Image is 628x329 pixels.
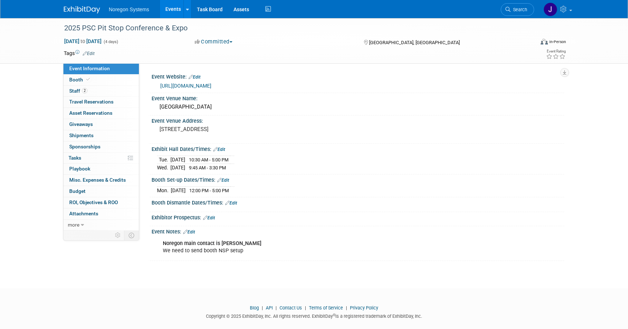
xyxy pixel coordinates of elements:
span: | [344,305,349,311]
span: | [303,305,308,311]
a: Asset Reservations [63,108,139,119]
button: Committed [192,38,235,46]
div: Event Rating [546,50,566,53]
td: Wed. [157,164,170,172]
img: Johana Gil [544,3,557,16]
td: Tue. [157,156,170,164]
img: Format-Inperson.png [541,39,548,45]
a: Budget [63,186,139,197]
span: Misc. Expenses & Credits [69,177,126,183]
div: Event Format [491,38,566,48]
div: Exhibitor Prospectus: [152,212,564,222]
span: ROI, Objectives & ROO [69,199,118,205]
a: Sponsorships [63,142,139,152]
a: API [266,305,273,311]
span: Travel Reservations [69,99,113,105]
a: ROI, Objectives & ROO [63,197,139,208]
div: We need to send booth NSP setup [158,236,484,258]
span: [GEOGRAPHIC_DATA], [GEOGRAPHIC_DATA] [369,40,460,45]
a: Privacy Policy [350,305,378,311]
a: Edit [189,75,201,80]
a: Playbook [63,164,139,174]
a: Shipments [63,130,139,141]
span: Event Information [69,66,110,71]
span: 9:45 AM - 3:30 PM [189,165,226,170]
td: [DATE] [171,187,186,194]
span: Budget [69,188,86,194]
td: Tags [64,50,95,57]
a: Edit [217,178,229,183]
span: | [274,305,278,311]
a: Blog [250,305,259,311]
a: Contact Us [280,305,302,311]
td: [DATE] [170,164,185,172]
span: more [68,222,79,228]
span: Search [511,7,527,12]
a: Staff2 [63,86,139,97]
a: Edit [213,147,225,152]
a: Attachments [63,208,139,219]
div: In-Person [549,39,566,45]
span: Shipments [69,132,94,138]
a: Edit [225,201,237,206]
a: Terms of Service [309,305,343,311]
div: Event Website: [152,71,564,81]
span: 10:30 AM - 5:00 PM [189,157,228,163]
span: Booth [69,77,91,83]
span: Staff [69,88,87,94]
span: | [260,305,265,311]
td: Toggle Event Tabs [124,231,139,240]
span: Giveaways [69,121,93,127]
a: more [63,220,139,231]
div: Booth Set-up Dates/Times: [152,174,564,184]
i: Booth reservation complete [86,77,90,81]
span: Attachments [69,211,98,216]
div: Event Venue Name: [152,93,564,102]
div: Event Notes: [152,226,564,236]
b: Noregon main contact is [PERSON_NAME] [163,240,261,246]
a: Misc. Expenses & Credits [63,175,139,186]
pre: [STREET_ADDRESS] [160,126,315,132]
td: Mon. [157,187,171,194]
div: [GEOGRAPHIC_DATA] [157,101,559,113]
a: Edit [183,229,195,235]
td: Personalize Event Tab Strip [112,231,124,240]
a: Event Information [63,63,139,74]
div: 2025 PSC Pit Stop Conference & Expo [62,22,523,35]
span: [DATE] [DATE] [64,38,102,45]
span: Noregon Systems [109,7,149,12]
span: Tasks [69,155,81,161]
a: [URL][DOMAIN_NAME] [160,83,211,89]
a: Giveaways [63,119,139,130]
a: Travel Reservations [63,97,139,107]
span: Asset Reservations [69,110,112,116]
span: Sponsorships [69,144,100,149]
a: Booth [63,75,139,85]
a: Edit [83,51,95,56]
span: (4 days) [103,39,118,44]
div: Exhibit Hall Dates/Times: [152,144,564,153]
span: 2 [82,88,87,93]
sup: ® [333,313,335,317]
span: Playbook [69,166,90,172]
a: Edit [203,215,215,220]
div: Event Venue Address: [152,115,564,125]
a: Tasks [63,153,139,164]
span: to [79,38,86,44]
a: Search [501,3,534,16]
img: ExhibitDay [64,6,100,13]
td: [DATE] [170,156,185,164]
span: 12:00 PM - 5:00 PM [189,188,229,193]
div: Booth Dismantle Dates/Times: [152,197,564,207]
